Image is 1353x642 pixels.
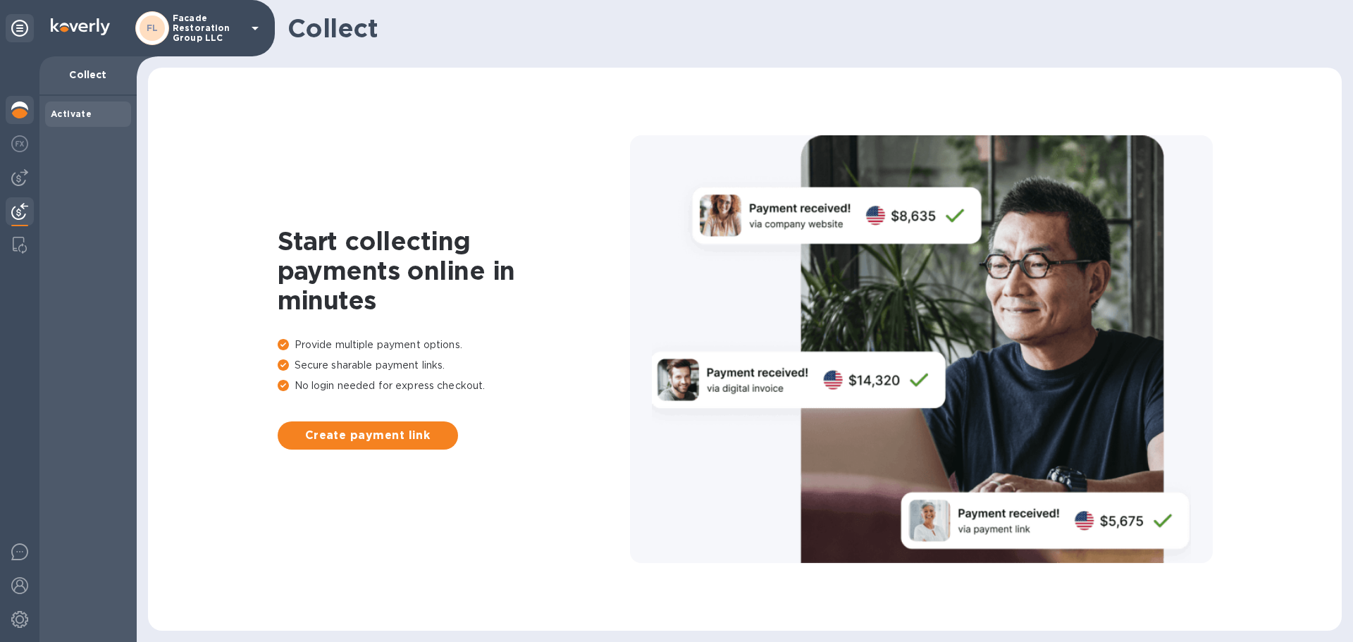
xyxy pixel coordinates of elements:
p: Secure sharable payment links. [278,358,630,373]
span: Create payment link [289,427,447,444]
div: Unpin categories [6,14,34,42]
button: Create payment link [278,421,458,450]
p: Facade Restoration Group LLC [173,13,243,43]
p: Collect [51,68,125,82]
img: Foreign exchange [11,135,28,152]
b: Activate [51,109,92,119]
p: No login needed for express checkout. [278,378,630,393]
h1: Collect [288,13,1330,43]
h1: Start collecting payments online in minutes [278,226,630,315]
img: Logo [51,18,110,35]
p: Provide multiple payment options. [278,338,630,352]
b: FL [147,23,159,33]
